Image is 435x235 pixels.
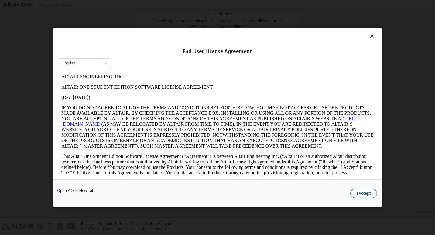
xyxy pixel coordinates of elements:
[2,44,298,55] a: [URL][DOMAIN_NAME]
[2,2,315,8] p: ALTAIR ENGINEERING, INC.
[2,82,315,104] p: This Altair One Student Edition Software License Agreement (“Agreement”) is between Altair Engine...
[59,49,376,55] div: End-User License Agreement
[2,23,315,29] p: (Rev. [DATE])
[2,33,315,77] p: IF YOU DO NOT AGREE TO ALL OF THE TERMS AND CONDITIONS SET FORTH BELOW, YOU MAY NOT ACCESS OR USE...
[63,61,75,65] div: English
[57,189,94,192] a: Open PDF in New Tab
[350,189,377,198] button: I Accept
[2,13,315,18] p: ALTAIR ONE STUDENT EDITION SOFTWARE LICENSE AGREEMENT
